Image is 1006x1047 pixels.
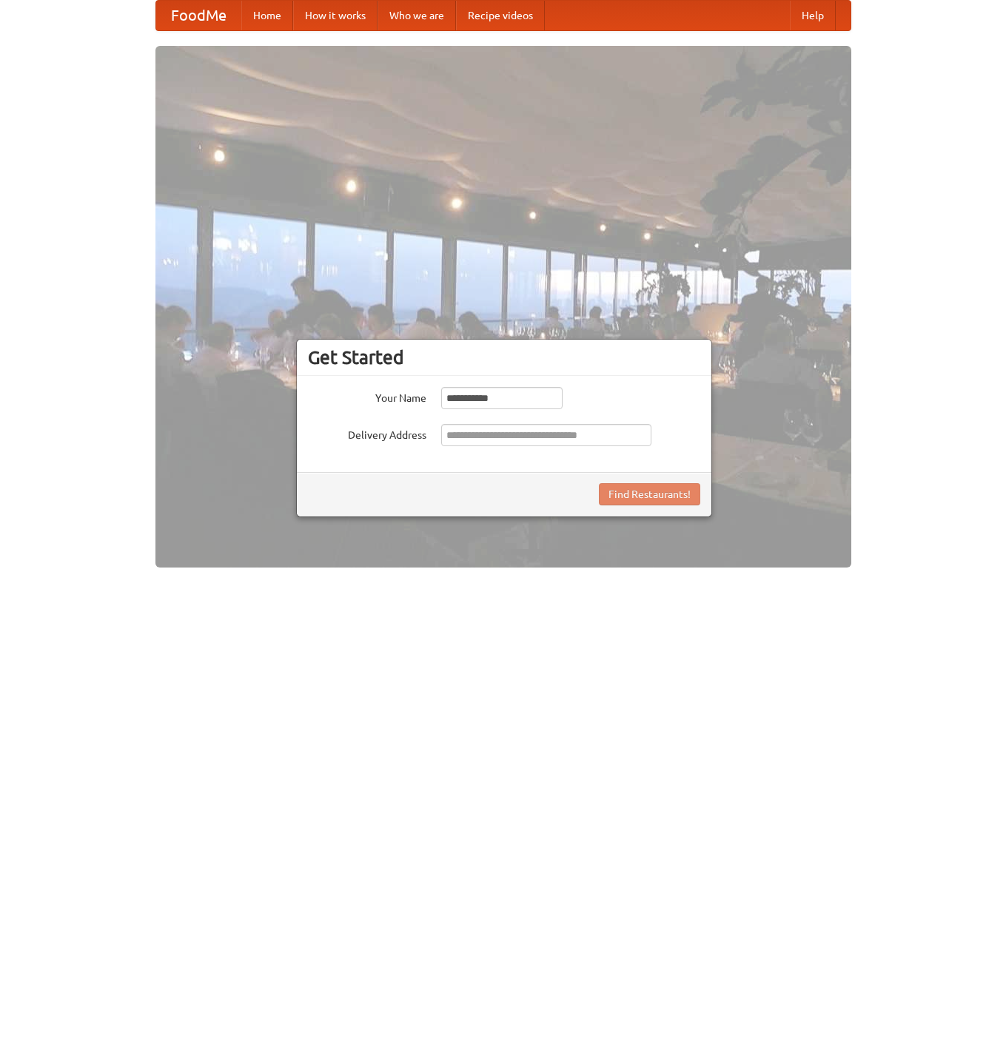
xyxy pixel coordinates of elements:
[308,424,426,442] label: Delivery Address
[378,1,456,30] a: Who we are
[308,387,426,405] label: Your Name
[241,1,293,30] a: Home
[456,1,545,30] a: Recipe videos
[308,346,700,368] h3: Get Started
[293,1,378,30] a: How it works
[599,483,700,505] button: Find Restaurants!
[156,1,241,30] a: FoodMe
[790,1,836,30] a: Help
